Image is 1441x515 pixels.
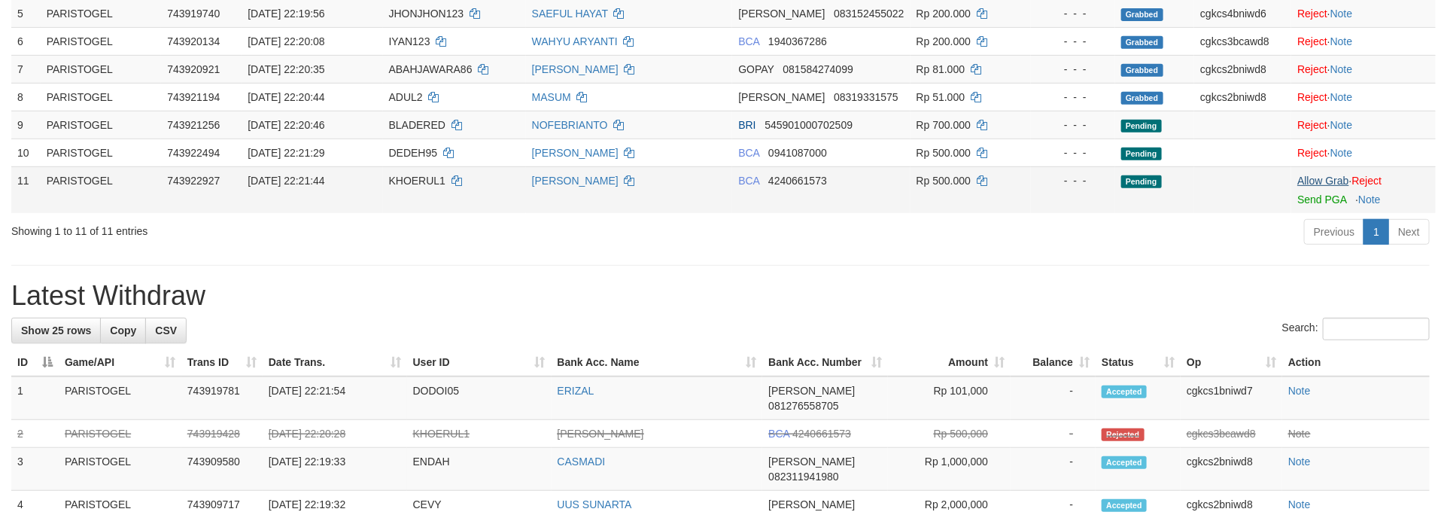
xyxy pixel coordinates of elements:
h1: Latest Withdraw [11,281,1430,311]
td: · [1291,139,1436,166]
label: Search: [1282,318,1430,340]
td: · [1291,83,1436,111]
span: [PERSON_NAME] [768,456,855,468]
th: User ID: activate to sort column ascending [407,349,552,376]
a: Note [1330,35,1353,47]
a: [PERSON_NAME] [532,175,619,187]
span: JHONJHON123 [389,8,464,20]
span: Grabbed [1121,36,1163,49]
td: cgkcs3bcawd8 [1194,27,1291,55]
span: Accepted [1102,499,1147,512]
th: Bank Acc. Name: activate to sort column ascending [552,349,763,376]
a: 1 [1363,219,1389,245]
span: 743921194 [167,91,220,103]
span: [DATE] 22:21:29 [248,147,324,159]
span: Copy 545901000702509 to clipboard [765,119,853,131]
th: Amount: activate to sort column ascending [888,349,1011,376]
span: GOPAY [738,63,774,75]
span: Rp 51.000 [917,91,965,103]
td: - [1011,420,1096,448]
input: Search: [1323,318,1430,340]
td: PARISTOGEL [59,420,181,448]
span: [PERSON_NAME] [738,91,825,103]
div: - - - [1037,90,1109,105]
th: Bank Acc. Number: activate to sort column ascending [762,349,888,376]
span: Copy 081276558705 to clipboard [768,400,838,412]
span: Rp 200.000 [917,35,971,47]
span: CSV [155,325,177,337]
span: ADUL2 [389,91,423,103]
a: Note [1358,194,1381,206]
td: 10 [11,139,41,166]
span: 743919740 [167,8,220,20]
a: NOFEBRIANTO [532,119,608,131]
td: PARISTOGEL [41,27,162,55]
span: Grabbed [1121,92,1163,105]
span: KHOERUL1 [389,175,445,187]
div: - - - [1037,145,1109,160]
div: - - - [1037,62,1109,77]
td: - [1011,376,1096,420]
a: CASMADI [558,456,606,468]
td: 743909580 [181,448,263,491]
span: ABAHJAWARA86 [389,63,473,75]
span: Copy 4240661573 to clipboard [768,175,827,187]
div: - - - [1037,34,1109,49]
td: PARISTOGEL [41,83,162,111]
td: · [1291,166,1436,213]
span: Grabbed [1121,64,1163,77]
a: Note [1330,91,1353,103]
td: DODOI05 [407,376,552,420]
td: KHOERUL1 [407,420,552,448]
span: [PERSON_NAME] [768,385,855,397]
td: 9 [11,111,41,139]
span: Accepted [1102,456,1147,469]
span: [PERSON_NAME] [768,498,855,510]
a: Note [1330,119,1353,131]
span: Copy 1940367286 to clipboard [768,35,827,47]
a: Note [1330,63,1353,75]
a: Allow Grab [1297,175,1348,187]
span: 743922927 [167,175,220,187]
th: Status: activate to sort column ascending [1096,349,1181,376]
th: Trans ID: activate to sort column ascending [181,349,263,376]
a: Show 25 rows [11,318,101,343]
td: PARISTOGEL [41,55,162,83]
span: [DATE] 22:20:44 [248,91,324,103]
td: · [1291,111,1436,139]
div: Showing 1 to 11 of 11 entries [11,218,589,239]
span: Rp 500.000 [917,175,971,187]
td: PARISTOGEL [59,448,181,491]
span: Copy 0941087000 to clipboard [768,147,827,159]
span: [PERSON_NAME] [738,8,825,20]
td: PARISTOGEL [59,376,181,420]
span: Copy 08319331575 to clipboard [834,91,898,103]
span: Rejected [1102,428,1144,441]
td: Rp 101,000 [888,376,1011,420]
td: PARISTOGEL [41,139,162,166]
td: PARISTOGEL [41,166,162,213]
a: Reject [1297,8,1327,20]
span: Show 25 rows [21,325,91,337]
a: UUS SUNARTA [558,498,632,510]
a: Reject [1297,63,1327,75]
div: - - - [1037,117,1109,133]
td: cgkcs2bniwd8 [1194,55,1291,83]
td: · [1291,55,1436,83]
td: Rp 1,000,000 [888,448,1011,491]
span: Accepted [1102,385,1147,398]
a: Reject [1297,119,1327,131]
a: MASUM [532,91,571,103]
td: Rp 500,000 [888,420,1011,448]
a: Note [1288,498,1311,510]
td: 1 [11,376,59,420]
a: Reject [1297,147,1327,159]
span: 743920134 [167,35,220,47]
a: ERIZAL [558,385,594,397]
a: CSV [145,318,187,343]
td: PARISTOGEL [41,111,162,139]
span: Rp 700.000 [917,119,971,131]
span: DEDEH95 [389,147,438,159]
a: Reject [1297,91,1327,103]
span: Grabbed [1121,8,1163,21]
